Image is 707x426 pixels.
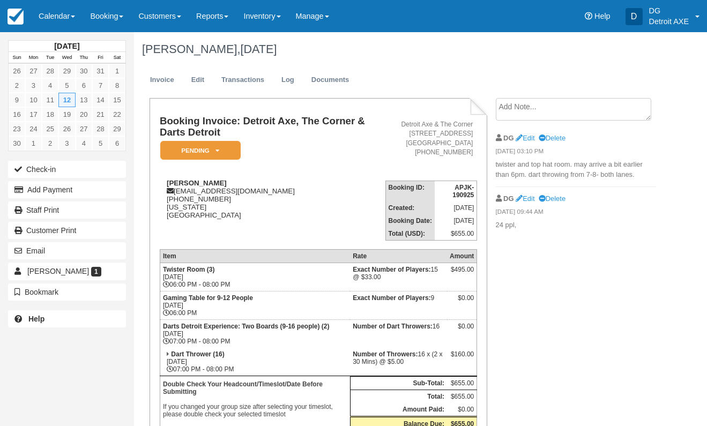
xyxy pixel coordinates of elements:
[58,52,75,64] th: Wed
[160,116,385,138] h1: Booking Invoice: Detroit Axe, The Corner & Darts Detroit
[240,42,277,56] span: [DATE]
[163,266,214,273] strong: Twister Room (3)
[385,214,435,227] th: Booking Date:
[9,64,25,78] a: 26
[450,294,474,310] div: $0.00
[8,283,126,301] button: Bookmark
[503,134,513,142] strong: DG
[273,70,302,91] a: Log
[109,52,125,64] th: Sat
[9,52,25,64] th: Sun
[58,93,75,107] a: 12
[160,263,350,291] td: [DATE] 06:00 PM - 08:00 PM
[109,107,125,122] a: 22
[76,136,92,151] a: 4
[447,390,477,403] td: $655.00
[353,350,418,358] strong: Number of Throwers
[353,294,430,302] strong: Exact Number of Players
[450,350,474,367] div: $160.00
[350,403,447,417] th: Amount Paid:
[160,249,350,263] th: Item
[183,70,212,91] a: Edit
[303,70,358,91] a: Documents
[142,70,182,91] a: Invoice
[8,263,126,280] a: [PERSON_NAME] 1
[8,181,126,198] button: Add Payment
[8,161,126,178] button: Check-in
[76,64,92,78] a: 30
[92,93,109,107] a: 14
[92,136,109,151] a: 5
[25,136,42,151] a: 1
[25,122,42,136] a: 24
[350,376,447,390] th: Sub-Total:
[54,42,79,50] strong: [DATE]
[435,214,477,227] td: [DATE]
[76,107,92,122] a: 20
[92,64,109,78] a: 31
[76,122,92,136] a: 27
[58,78,75,93] a: 5
[58,136,75,151] a: 3
[450,323,474,339] div: $0.00
[25,93,42,107] a: 10
[447,403,477,417] td: $0.00
[9,93,25,107] a: 9
[109,78,125,93] a: 8
[8,310,126,327] a: Help
[539,195,565,203] a: Delete
[25,107,42,122] a: 17
[167,179,227,187] strong: [PERSON_NAME]
[350,249,447,263] th: Rate
[58,64,75,78] a: 29
[353,323,433,330] strong: Number of Dart Throwers
[594,12,611,20] span: Help
[385,201,435,214] th: Created:
[626,8,643,25] div: D
[109,93,125,107] a: 15
[9,107,25,122] a: 16
[390,120,473,157] address: Detroit Axe & The Corner [STREET_ADDRESS] [GEOGRAPHIC_DATA] [PHONE_NUMBER]
[42,93,58,107] a: 11
[91,267,101,276] span: 1
[350,291,447,319] td: 9
[58,107,75,122] a: 19
[385,181,435,201] th: Booking ID:
[649,16,689,27] p: Detroit AXE
[76,52,92,64] th: Thu
[496,220,657,230] p: 24 ppl,
[42,64,58,78] a: 28
[163,294,253,302] strong: Gaming Table for 9-12 People
[163,380,323,395] b: Double Check Your Headcount/Timeslot/Date Before Submitting
[42,78,58,93] a: 4
[163,323,330,330] strong: Darts Detroit Experience: Two Boards (9-16 people) (2)
[213,70,272,91] a: Transactions
[350,263,447,291] td: 15 @ $33.00
[142,43,656,56] h1: [PERSON_NAME],
[42,52,58,64] th: Tue
[8,9,24,25] img: checkfront-main-nav-mini-logo.png
[9,78,25,93] a: 2
[92,78,109,93] a: 7
[92,122,109,136] a: 28
[496,147,657,159] em: [DATE] 03:10 PM
[516,195,534,203] a: Edit
[42,136,58,151] a: 2
[9,122,25,136] a: 23
[435,227,477,241] td: $655.00
[109,122,125,136] a: 29
[350,319,447,348] td: 16
[58,122,75,136] a: 26
[353,266,430,273] strong: Exact Number of Players
[27,267,89,275] span: [PERSON_NAME]
[163,379,347,420] p: If you changed your group size after selecting your timeslot, please double check your selected t...
[516,134,534,142] a: Edit
[160,319,350,348] td: [DATE] 07:00 PM - 08:00 PM
[649,5,689,16] p: DG
[109,64,125,78] a: 1
[76,78,92,93] a: 6
[25,64,42,78] a: 27
[496,207,657,219] em: [DATE] 09:44 AM
[28,315,44,323] b: Help
[452,184,474,199] strong: APJK-190925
